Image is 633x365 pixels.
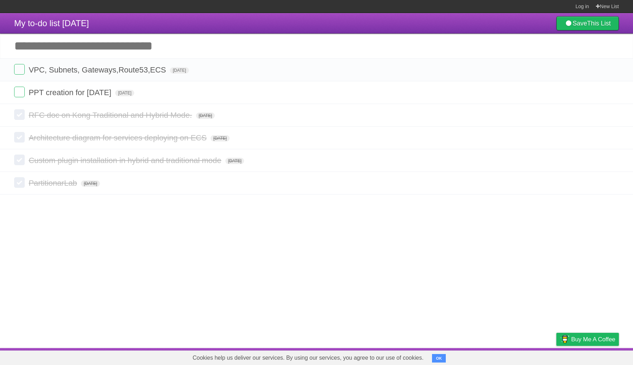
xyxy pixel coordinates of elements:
span: PPT creation for [DATE] [29,88,113,97]
a: Buy me a coffee [556,333,619,346]
span: Custom plugin installation in hybrid and traditional mode [29,156,223,165]
span: My to-do list [DATE] [14,18,89,28]
span: Cookies help us deliver our services. By using our services, you agree to our use of cookies. [185,351,431,365]
label: Done [14,155,25,165]
b: This List [587,20,611,27]
a: About [462,350,477,363]
a: SaveThis List [556,16,619,30]
span: [DATE] [211,135,230,141]
a: Privacy [547,350,566,363]
a: Terms [523,350,539,363]
a: Suggest a feature [574,350,619,363]
label: Done [14,64,25,75]
label: Done [14,109,25,120]
label: Done [14,87,25,97]
a: Developers [486,350,514,363]
span: [DATE] [170,67,189,74]
label: Done [14,132,25,143]
span: VPC, Subnets, Gateways,Route53,ECS [29,65,168,74]
img: Buy me a coffee [560,333,569,345]
span: PartitionarLab [29,179,79,187]
span: Buy me a coffee [571,333,615,346]
span: Architecture diagram for services deploying on ECS [29,133,208,142]
label: Done [14,177,25,188]
span: [DATE] [225,158,244,164]
span: RFC doc on Kong Traditional and Hybrid Mode. [29,111,194,120]
span: [DATE] [196,112,215,119]
span: [DATE] [81,180,100,187]
button: OK [432,354,446,363]
span: [DATE] [115,90,134,96]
